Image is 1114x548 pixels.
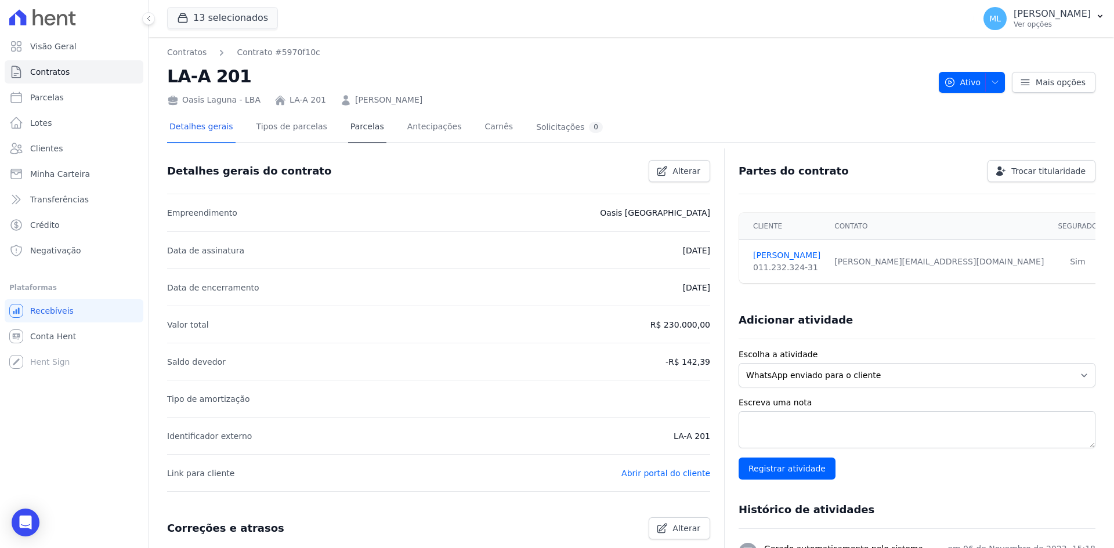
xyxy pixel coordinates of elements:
[1051,240,1104,284] td: Sim
[650,318,710,332] p: R$ 230.000,00
[405,112,464,143] a: Antecipações
[482,112,515,143] a: Carnês
[290,94,326,106] a: LA-A 201
[1014,8,1091,20] p: [PERSON_NAME]
[1051,213,1104,240] th: Segurado
[167,281,259,295] p: Data de encerramento
[739,349,1095,361] label: Escolha a atividade
[30,92,64,103] span: Parcelas
[167,112,236,143] a: Detalhes gerais
[939,72,1006,93] button: Ativo
[167,94,261,106] div: Oasis Laguna - LBA
[30,143,63,154] span: Clientes
[30,219,60,231] span: Crédito
[167,46,207,59] a: Contratos
[5,35,143,58] a: Visão Geral
[355,94,422,106] a: [PERSON_NAME]
[167,63,929,89] h2: LA-A 201
[30,305,74,317] span: Recebíveis
[672,165,700,177] span: Alterar
[254,112,330,143] a: Tipos de parcelas
[600,206,710,220] p: Oasis [GEOGRAPHIC_DATA]
[683,244,710,257] p: [DATE]
[739,458,835,480] input: Registrar atividade
[649,160,710,182] a: Alterar
[167,46,929,59] nav: Breadcrumb
[974,2,1114,35] button: ML [PERSON_NAME] Ver opções
[30,168,90,180] span: Minha Carteira
[739,397,1095,409] label: Escreva uma nota
[536,122,603,133] div: Solicitações
[167,466,234,480] p: Link para cliente
[827,213,1051,240] th: Contato
[944,72,981,93] span: Ativo
[5,188,143,211] a: Transferências
[167,7,278,29] button: 13 selecionados
[5,86,143,109] a: Parcelas
[989,14,1001,23] span: ML
[683,281,710,295] p: [DATE]
[589,122,603,133] div: 0
[30,245,81,256] span: Negativação
[5,137,143,160] a: Clientes
[739,164,849,178] h3: Partes do contrato
[1012,72,1095,93] a: Mais opções
[621,469,710,478] a: Abrir portal do cliente
[753,249,820,262] a: [PERSON_NAME]
[12,509,39,536] div: Open Intercom Messenger
[5,111,143,135] a: Lotes
[5,213,143,237] a: Crédito
[348,112,386,143] a: Parcelas
[674,429,710,443] p: LA-A 201
[665,355,710,369] p: -R$ 142,39
[237,46,320,59] a: Contrato #5970f10c
[30,66,70,78] span: Contratos
[5,299,143,322] a: Recebíveis
[834,256,1044,268] div: [PERSON_NAME][EMAIL_ADDRESS][DOMAIN_NAME]
[167,164,331,178] h3: Detalhes gerais do contrato
[30,331,76,342] span: Conta Hent
[167,318,209,332] p: Valor total
[1014,20,1091,29] p: Ver opções
[649,517,710,539] a: Alterar
[739,313,853,327] h3: Adicionar atividade
[534,112,605,143] a: Solicitações0
[167,392,250,406] p: Tipo de amortização
[5,239,143,262] a: Negativação
[30,194,89,205] span: Transferências
[30,41,77,52] span: Visão Geral
[988,160,1095,182] a: Trocar titularidade
[167,46,320,59] nav: Breadcrumb
[739,213,827,240] th: Cliente
[739,503,874,517] h3: Histórico de atividades
[167,355,226,369] p: Saldo devedor
[753,262,820,274] div: 011.232.324-31
[672,522,700,534] span: Alterar
[1011,165,1086,177] span: Trocar titularidade
[167,429,252,443] p: Identificador externo
[30,117,52,129] span: Lotes
[5,162,143,186] a: Minha Carteira
[5,60,143,84] a: Contratos
[167,244,244,257] p: Data de assinatura
[9,281,139,295] div: Plataformas
[5,325,143,348] a: Conta Hent
[167,206,237,220] p: Empreendimento
[1036,77,1086,88] span: Mais opções
[167,521,284,535] h3: Correções e atrasos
